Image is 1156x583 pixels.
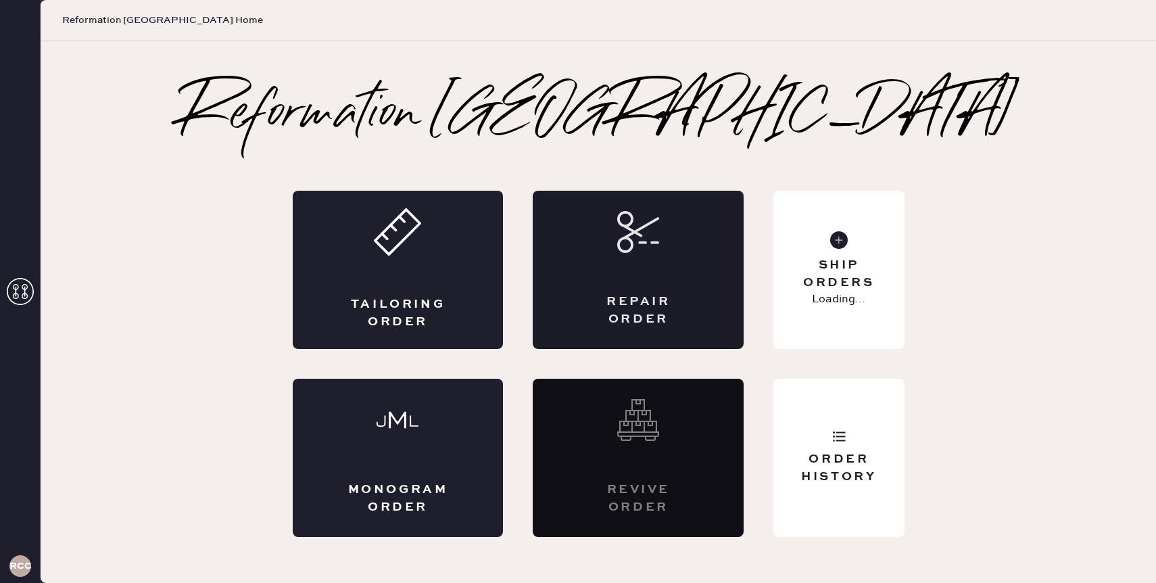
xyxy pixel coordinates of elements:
div: Tailoring Order [347,296,450,330]
div: Repair Order [587,294,690,327]
h3: RCCA [9,561,31,571]
span: Reformation [GEOGRAPHIC_DATA] Home [62,14,263,27]
p: Loading... [812,291,865,308]
div: Interested? Contact us at care@hemster.co [533,379,744,537]
div: Ship Orders [784,257,893,291]
div: Order History [784,451,893,485]
div: Revive order [587,482,690,515]
h2: Reformation [GEOGRAPHIC_DATA] [180,88,1017,142]
div: Monogram Order [347,482,450,515]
